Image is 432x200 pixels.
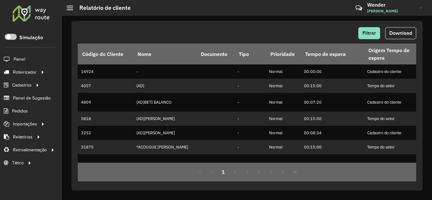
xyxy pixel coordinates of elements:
[78,64,133,79] td: 14924
[133,93,196,111] td: (AD)BETI BALANCO
[266,154,301,179] td: Normal
[266,140,301,154] td: Normal
[133,112,196,126] td: (AD)[PERSON_NAME]
[364,140,427,154] td: Tempo do setor
[367,8,415,14] span: [PERSON_NAME]
[234,112,266,126] td: -
[78,140,133,154] td: 31875
[133,126,196,140] td: (AD)[PERSON_NAME]
[234,126,266,140] td: -
[78,93,133,111] td: 4809
[253,166,265,178] button: 4
[217,166,229,178] button: 1
[364,154,427,179] td: Tempo do setor
[364,126,427,140] td: Cadastro do cliente
[301,154,364,179] td: 00:15:00
[301,79,364,93] td: 00:15:00
[362,30,376,36] span: Filtrar
[266,79,301,93] td: Normal
[19,34,43,41] label: Simulação
[277,166,289,178] button: Next Page
[358,27,380,39] button: Filtrar
[234,64,266,79] td: -
[133,79,196,93] td: (AD)
[12,108,28,114] span: Pedidos
[352,1,366,15] a: Contato Rápido
[301,112,364,126] td: 00:15:00
[78,112,133,126] td: 5818
[266,93,301,111] td: Normal
[234,93,266,111] td: -
[364,44,427,64] th: Origem Tempo de espera
[12,160,24,166] span: Tático
[234,154,266,179] td: -
[14,56,25,63] span: Painel
[266,112,301,126] td: Normal
[364,79,427,93] td: Tempo do setor
[13,134,33,140] span: Relatórios
[13,69,37,76] span: Roteirizador
[234,44,266,64] th: Tipo
[196,44,234,64] th: Documento
[364,112,427,126] td: Tempo do setor
[266,126,301,140] td: Normal
[133,154,196,179] td: *[PERSON_NAME]
[364,93,427,111] td: Cadastro do cliente
[301,64,364,79] td: 00:00:00
[289,166,301,178] button: Last Page
[265,166,277,178] button: 5
[13,121,37,127] span: Importações
[78,44,133,64] th: Código do Cliente
[385,27,416,39] button: Download
[266,44,301,64] th: Prioridade
[364,64,427,79] td: Cadastro do cliente
[367,2,415,8] h3: Wender
[301,126,364,140] td: 00:08:34
[234,140,266,154] td: -
[13,95,51,101] span: Painel de Sugestão
[12,82,32,88] span: Cadastros
[78,126,133,140] td: 3252
[78,154,133,179] td: 7494
[234,79,266,93] td: -
[266,64,301,79] td: Normal
[133,44,196,64] th: Nome
[229,166,241,178] button: 2
[389,30,412,36] span: Download
[133,64,196,79] td: -
[78,79,133,93] td: 4057
[13,147,47,153] span: Retroalimentação
[301,93,364,111] td: 00:07:20
[73,4,131,11] h2: Relatório de cliente
[241,166,253,178] button: 3
[301,140,364,154] td: 00:15:00
[301,44,364,64] th: Tempo de espera
[133,140,196,154] td: *ACOUGUE [PERSON_NAME]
